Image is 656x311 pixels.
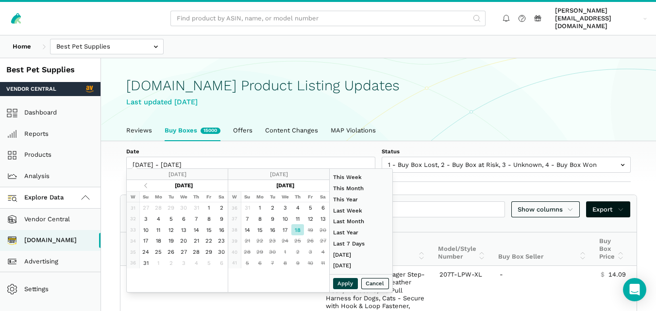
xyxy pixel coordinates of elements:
[215,224,228,235] td: 16
[330,260,392,271] li: [DATE]
[552,5,650,32] a: [PERSON_NAME][EMAIL_ADDRESS][DOMAIN_NAME]
[304,246,317,258] td: 3
[152,180,215,191] th: [DATE]
[228,258,241,269] td: 41
[228,235,241,246] td: 39
[190,202,202,213] td: 31
[202,202,215,213] td: 1
[177,246,190,258] td: 27
[279,213,291,225] td: 10
[492,232,593,266] th: Buy Box Seller: activate to sort column ascending
[177,235,190,246] td: 20
[228,202,241,213] td: 36
[215,235,228,246] td: 23
[228,246,241,258] td: 40
[291,202,304,213] td: 4
[330,249,392,260] li: [DATE]
[317,258,329,269] td: 11
[279,191,291,202] th: We
[165,224,177,235] td: 12
[127,246,139,258] td: 35
[330,194,392,205] li: This Year
[190,224,202,235] td: 14
[279,235,291,246] td: 24
[228,191,241,202] th: W
[215,246,228,258] td: 30
[241,258,253,269] td: 5
[190,235,202,246] td: 21
[253,258,266,269] td: 6
[601,271,605,278] span: $
[266,202,279,213] td: 2
[266,213,279,225] td: 9
[158,120,227,141] a: Buy Boxes15000
[190,246,202,258] td: 28
[139,246,152,258] td: 24
[50,39,164,55] input: Best Pet Supplies
[382,147,631,155] label: Status
[266,258,279,269] td: 7
[127,235,139,246] td: 34
[253,224,266,235] td: 15
[177,202,190,213] td: 30
[6,85,56,93] span: Vendor Central
[177,224,190,235] td: 13
[291,213,304,225] td: 11
[165,235,177,246] td: 19
[279,258,291,269] td: 8
[511,201,580,217] a: Show columns
[304,258,317,269] td: 10
[253,246,266,258] td: 29
[592,205,624,214] span: Export
[330,227,392,238] li: Last Year
[127,191,139,202] th: W
[291,246,304,258] td: 2
[202,246,215,258] td: 29
[432,232,492,266] th: Model/Style Number: activate to sort column ascending
[253,202,266,213] td: 1
[241,191,253,202] th: Su
[190,191,202,202] th: Th
[317,246,329,258] td: 4
[361,278,389,289] button: Cancel
[139,202,152,213] td: 27
[170,11,486,27] input: Find product by ASIN, name, or model number
[241,235,253,246] td: 21
[190,213,202,225] td: 7
[127,258,139,269] td: 36
[266,235,279,246] td: 23
[202,213,215,225] td: 8
[291,191,304,202] th: Th
[253,235,266,246] td: 22
[215,213,228,225] td: 9
[120,219,637,232] div: Showing 1 to 10 of 15,000 buy boxes
[228,224,241,235] td: 38
[291,258,304,269] td: 9
[152,202,165,213] td: 28
[165,246,177,258] td: 26
[241,213,253,225] td: 7
[202,224,215,235] td: 15
[152,191,165,202] th: Mo
[330,216,392,227] li: Last Month
[139,224,152,235] td: 10
[241,246,253,258] td: 28
[202,191,215,202] th: Fr
[201,128,220,134] span: New buy boxes in the last week
[317,202,329,213] td: 6
[6,65,94,76] div: Best Pet Supplies
[120,232,171,266] th: Date: activate to sort column ascending
[139,213,152,225] td: 3
[152,235,165,246] td: 18
[165,202,177,213] td: 29
[177,258,190,269] td: 3
[253,180,317,191] th: [DATE]
[304,202,317,213] td: 5
[586,201,630,217] a: Export
[382,157,631,173] input: 1 - Buy Box Lost, 2 - Buy Box at Risk, 3 - Unknown, 4 - Buy Box Won
[139,258,152,269] td: 31
[266,246,279,258] td: 30
[304,213,317,225] td: 12
[202,258,215,269] td: 5
[190,258,202,269] td: 4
